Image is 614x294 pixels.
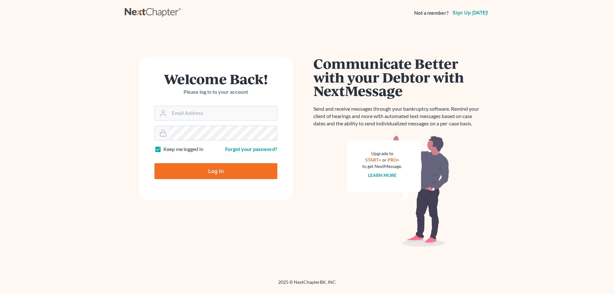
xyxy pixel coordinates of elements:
[163,146,203,153] label: Keep me logged in
[169,106,277,120] input: Email Address
[313,57,483,98] h1: Communicate Better with your Debtor with NextMessage
[414,9,449,17] strong: Not a member?
[154,88,277,96] p: Please log in to your account
[225,146,277,152] a: Forgot your password?
[382,157,387,163] span: or
[347,135,449,247] img: nextmessage_bg-59042aed3d76b12b5cd301f8e5b87938c9018125f34e5fa2b7a6b67550977c72.svg
[125,279,489,290] div: 2025 © NextChapterBK, INC
[368,172,397,178] a: Learn more
[362,150,402,157] div: Upgrade to
[451,10,489,15] a: Sign up [DATE]!
[313,105,483,127] p: Send and receive messages through your bankruptcy software. Remind your client of hearings and mo...
[388,157,399,163] a: PRO+
[365,157,381,163] a: START+
[154,72,277,86] h1: Welcome Back!
[362,163,402,170] div: to get NextMessage.
[154,163,277,179] input: Log In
